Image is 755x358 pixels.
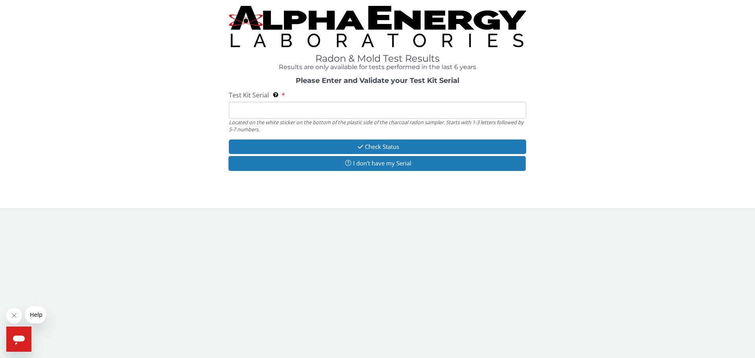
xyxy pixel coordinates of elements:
button: Check Status [229,140,526,154]
h4: Results are only available for tests performed in the last 6 years [229,64,526,71]
div: Located on the white sticker on the bottom of the plastic side of the charcoal radon sampler. Sta... [229,119,526,133]
strong: Please Enter and Validate your Test Kit Serial [296,76,459,85]
iframe: Close message [6,308,22,323]
h1: Radon & Mold Test Results [229,53,526,64]
span: Test Kit Serial [229,91,269,99]
img: TightCrop.jpg [229,6,526,47]
iframe: Button to launch messaging window [6,327,31,352]
button: I don't have my Serial [228,156,526,171]
iframe: Message from company [25,306,46,323]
